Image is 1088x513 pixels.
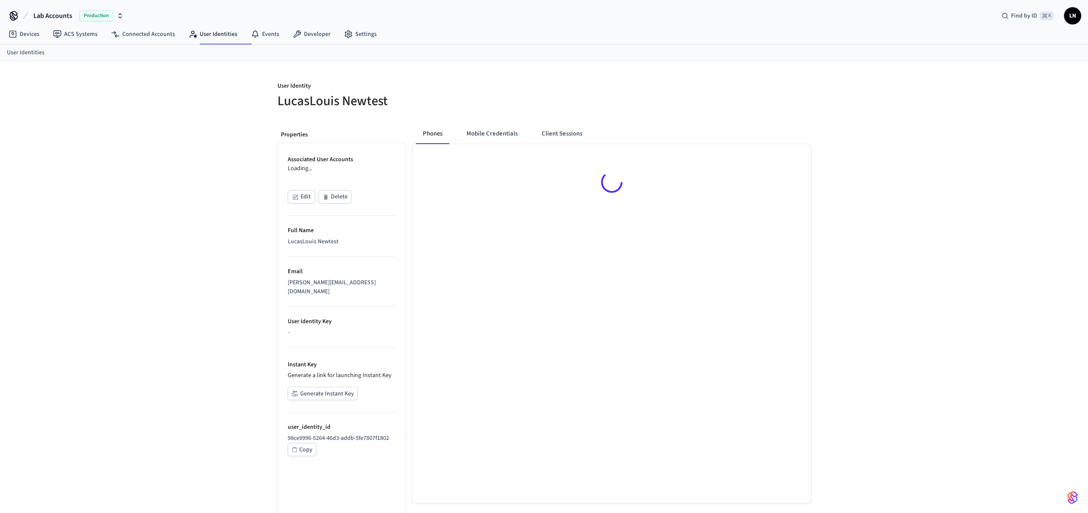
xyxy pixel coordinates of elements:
span: Production [79,10,113,21]
a: Devices [2,27,46,42]
a: Events [244,27,286,42]
p: Generate a link for launching Instant Key [288,371,395,380]
a: User Identities [7,48,44,57]
div: [PERSON_NAME][EMAIL_ADDRESS][DOMAIN_NAME] [288,278,395,296]
button: Mobile Credentials [460,124,525,144]
a: ACS Systems [46,27,104,42]
button: Client Sessions [535,124,589,144]
p: Email [288,267,395,276]
span: ⌘ K [1040,12,1054,20]
a: Settings [337,27,383,42]
p: Properties [281,130,402,139]
div: LucasLouis Newtest [288,237,395,246]
button: Generate Instant Key [288,387,358,400]
p: Loading... [288,164,395,173]
div: Copy [299,445,313,455]
p: User Identity Key [288,317,395,326]
span: LN [1065,8,1080,24]
button: Edit [288,190,315,203]
span: Lab Accounts [33,11,72,21]
div: Find by ID⌘ K [995,8,1061,24]
a: Developer [286,27,337,42]
p: Instant Key [288,360,395,369]
a: User Identities [182,27,244,42]
span: Find by ID [1011,12,1037,20]
h5: LucasLouis Newtest [277,92,539,110]
button: LN [1064,7,1081,24]
div: - [288,328,395,337]
img: SeamLogoGradient.69752ec5.svg [1067,491,1078,504]
p: user_identity_id [288,423,395,432]
button: Copy [288,443,316,456]
p: Full Name [288,226,395,235]
p: User Identity [277,82,539,92]
p: Associated User Accounts [288,155,395,164]
p: 98ce9996-5264-46d3-addb-5fe7807f1802 [288,434,395,443]
button: Delete [318,190,351,203]
button: Phones [416,124,449,144]
a: Connected Accounts [104,27,182,42]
